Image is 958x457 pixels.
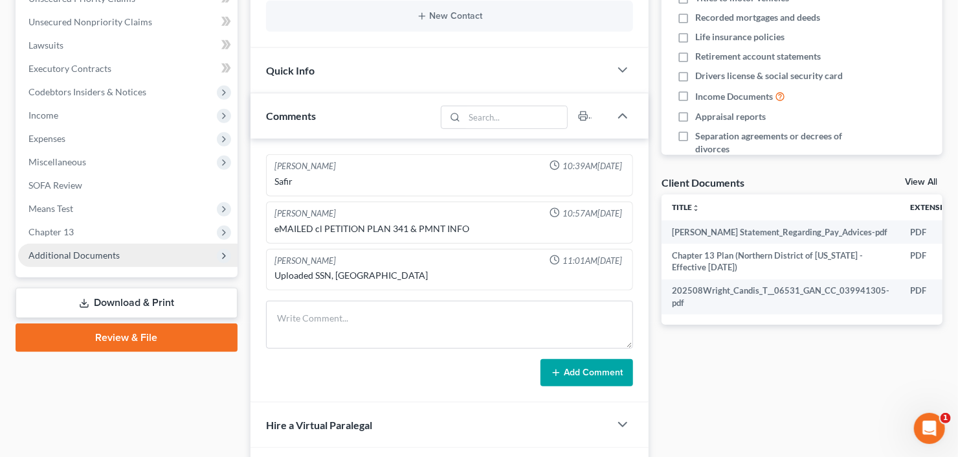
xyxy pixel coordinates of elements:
[28,156,86,167] span: Miscellaneous
[266,64,315,76] span: Quick Info
[563,255,622,267] span: 11:01AM[DATE]
[28,63,111,74] span: Executory Contracts
[692,204,700,212] i: unfold_more
[274,222,625,235] div: eMAILED cl PETITION PLAN 341 & PMNT INFO
[18,10,238,34] a: Unsecured Nonpriority Claims
[563,207,622,220] span: 10:57AM[DATE]
[28,250,120,261] span: Additional Documents
[905,178,937,187] a: View All
[28,133,65,144] span: Expenses
[695,50,821,63] span: Retirement account statements
[695,30,785,43] span: Life insurance policies
[695,110,766,123] span: Appraisal reports
[16,288,238,318] a: Download & Print
[941,413,951,423] span: 1
[914,413,945,444] iframe: Intercom live chat
[563,160,622,172] span: 10:39AM[DATE]
[662,279,900,315] td: 202508Wright_Candis_T__06531_GAN_CC_039941305-pdf
[28,110,58,121] span: Income
[28,86,146,97] span: Codebtors Insiders & Notices
[28,203,73,214] span: Means Test
[695,90,773,103] span: Income Documents
[18,174,238,197] a: SOFA Review
[276,11,623,21] button: New Contact
[672,202,700,212] a: Titleunfold_more
[274,160,336,172] div: [PERSON_NAME]
[28,180,82,191] span: SOFA Review
[662,244,900,279] td: Chapter 13 Plan (Northern District of [US_STATE] - Effective [DATE])
[16,323,238,352] a: Review & File
[274,269,625,282] div: Uploaded SSN, [GEOGRAPHIC_DATA]
[695,11,820,24] span: Recorded mortgages and deeds
[18,57,238,80] a: Executory Contracts
[28,226,74,237] span: Chapter 13
[465,106,568,128] input: Search...
[274,255,336,267] div: [PERSON_NAME]
[266,419,372,431] span: Hire a Virtual Paralegal
[18,34,238,57] a: Lawsuits
[28,16,152,27] span: Unsecured Nonpriority Claims
[695,69,843,82] span: Drivers license & social security card
[695,130,861,156] span: Separation agreements or decrees of divorces
[662,220,900,244] td: [PERSON_NAME] Statement_Regarding_Pay_Advices-pdf
[274,207,336,220] div: [PERSON_NAME]
[662,176,744,189] div: Client Documents
[274,175,625,188] div: Safir
[266,110,316,122] span: Comments
[540,359,633,386] button: Add Comment
[28,40,63,51] span: Lawsuits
